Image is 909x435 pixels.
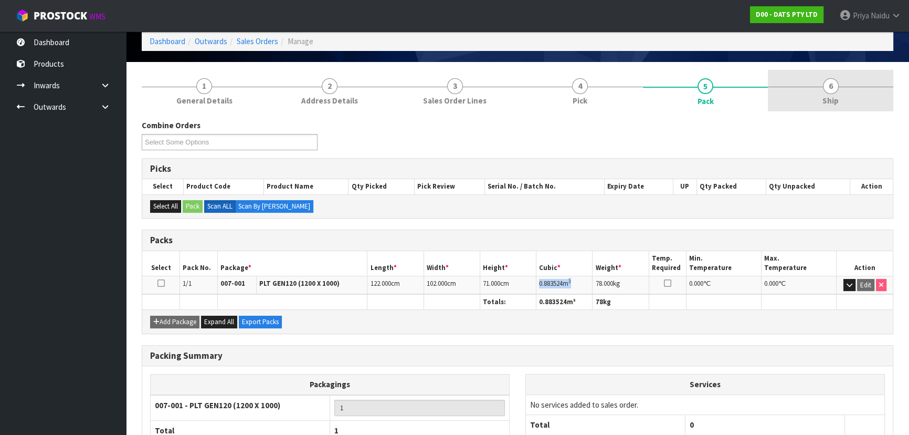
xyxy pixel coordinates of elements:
[850,179,893,194] th: Action
[536,251,593,276] th: Cubic
[568,278,571,285] sup: 3
[322,78,337,94] span: 2
[593,251,649,276] th: Weight
[595,279,612,288] span: 78.000
[480,276,536,294] td: cm
[593,276,649,294] td: kg
[424,251,480,276] th: Width
[201,316,237,328] button: Expand All
[857,279,874,292] button: Edit
[762,276,837,294] td: ℃
[686,251,762,276] th: Min. Temperature
[595,297,603,306] span: 78
[762,251,837,276] th: Max. Temperature
[871,11,890,20] span: Naidu
[536,295,593,310] th: m³
[697,78,713,94] span: 5
[424,276,480,294] td: cm
[196,78,212,94] span: 1
[142,120,200,131] label: Combine Orders
[689,279,703,288] span: 0.000
[697,96,714,107] span: Pack
[150,235,885,245] h3: Packs
[415,179,485,194] th: Pick Review
[572,78,588,94] span: 4
[150,351,885,361] h3: Packing Summary
[526,375,884,395] th: Services
[766,179,850,194] th: Qty Unpacked
[348,179,415,194] th: Qty Picked
[204,200,236,213] label: Scan ALL
[183,279,192,288] span: 1/1
[150,200,181,213] button: Select All
[447,78,463,94] span: 3
[176,95,232,106] span: General Details
[217,251,367,276] th: Package
[526,415,685,435] th: Total
[237,36,278,46] a: Sales Orders
[235,200,313,213] label: Scan By [PERSON_NAME]
[367,276,424,294] td: cm
[155,400,280,410] strong: 007-001 - PLT GEN120 (1200 X 1000)
[536,276,593,294] td: m
[573,95,587,106] span: Pick
[686,276,762,294] td: ℃
[673,179,696,194] th: UP
[480,251,536,276] th: Height
[301,95,358,106] span: Address Details
[764,279,778,288] span: 0.000
[195,36,227,46] a: Outwards
[239,316,282,328] button: Export Packs
[539,297,567,306] span: 0.883524
[837,251,893,276] th: Action
[480,295,536,310] th: Totals:
[423,95,487,106] span: Sales Order Lines
[649,251,686,276] th: Temp. Required
[259,279,340,288] strong: PLT GEN120 (1200 X 1000)
[853,11,869,20] span: Priya
[526,395,884,415] td: No services added to sales order.
[34,9,87,23] span: ProStock
[183,179,263,194] th: Product Code
[539,279,563,288] span: 0.883524
[183,200,203,213] button: Pack
[370,279,390,288] span: 122.000
[288,36,313,46] span: Manage
[822,95,839,106] span: Ship
[151,375,510,395] th: Packagings
[150,164,885,174] h3: Picks
[16,9,29,22] img: cube-alt.png
[756,10,818,19] strong: D00 - DATS PTY LTD
[142,179,183,194] th: Select
[150,316,199,328] button: Add Package
[750,6,823,23] a: D00 - DATS PTY LTD
[264,179,348,194] th: Product Name
[427,279,447,288] span: 102.000
[690,420,694,430] span: 0
[142,251,180,276] th: Select
[204,317,234,326] span: Expand All
[823,78,839,94] span: 6
[696,179,766,194] th: Qty Packed
[220,279,245,288] strong: 007-001
[483,279,500,288] span: 71.000
[593,295,649,310] th: kg
[150,36,185,46] a: Dashboard
[367,251,424,276] th: Length
[89,12,105,22] small: WMS
[604,179,673,194] th: Expiry Date
[180,251,218,276] th: Pack No.
[485,179,605,194] th: Serial No. / Batch No.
